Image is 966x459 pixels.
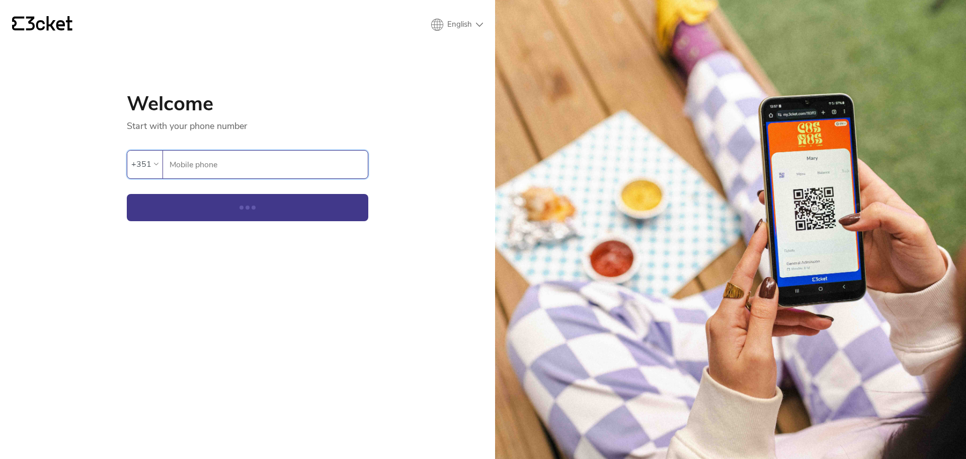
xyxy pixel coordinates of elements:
p: Start with your phone number [127,114,368,132]
h1: Welcome [127,94,368,114]
div: +351 [131,157,151,172]
label: Mobile phone [163,151,368,179]
a: {' '} [12,16,72,33]
g: {' '} [12,17,24,31]
input: Mobile phone [169,151,368,178]
button: Continue [127,194,368,221]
